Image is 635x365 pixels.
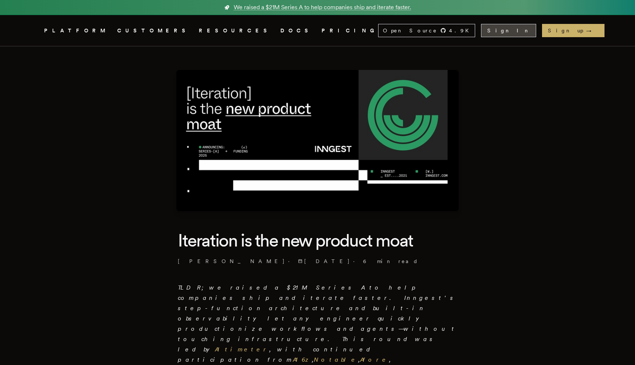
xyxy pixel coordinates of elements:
a: Afore [360,356,389,363]
span: We raised a $21M Series A to help companies ship and iterate faster. [234,3,411,12]
a: Sign up [542,24,604,37]
span: → [586,27,599,34]
a: Altimeter [215,346,269,353]
p: · · [178,258,457,265]
a: [PERSON_NAME] [178,258,285,265]
h1: Iteration is the new product moat [178,229,457,252]
img: Featured image for Iteration is the new product moat blog post [176,70,459,211]
button: PLATFORM [44,26,108,35]
span: 4.9 K [449,27,473,34]
span: Open Source [383,27,437,34]
a: CUSTOMERS [117,26,190,35]
a: A16z [293,356,312,363]
a: Sign In [481,24,536,37]
nav: Global [24,15,611,46]
a: DOCS [280,26,313,35]
span: [DATE] [298,258,350,265]
button: RESOURCES [199,26,272,35]
span: 6 min read [363,258,418,265]
a: Notable [314,356,358,363]
a: PRICING [322,26,378,35]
